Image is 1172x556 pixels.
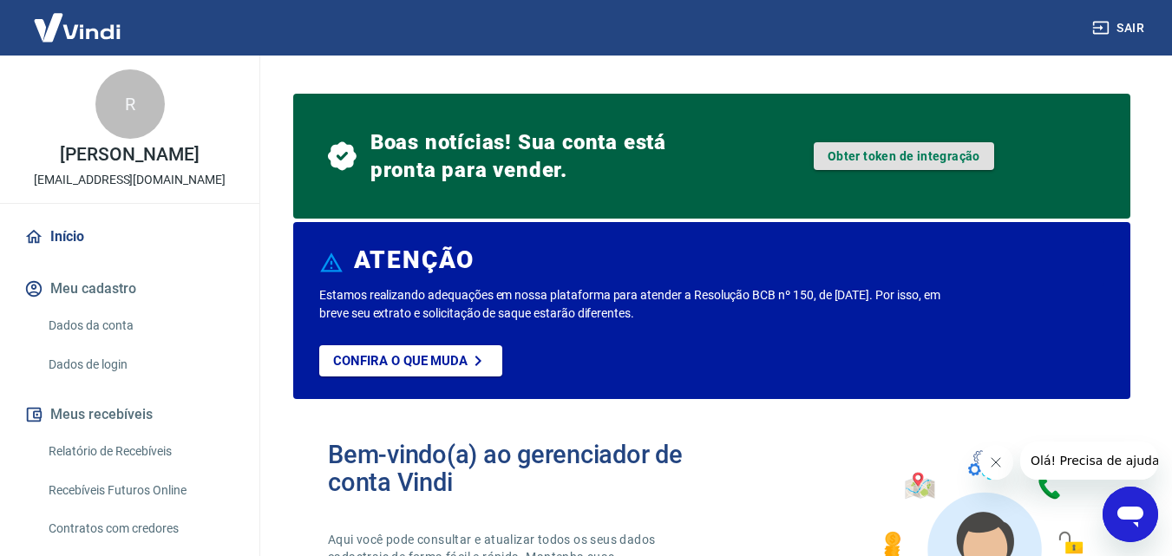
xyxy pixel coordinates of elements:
[319,286,947,323] p: Estamos realizando adequações em nossa plataforma para atender a Resolução BCB nº 150, de [DATE]....
[21,396,239,434] button: Meus recebíveis
[42,511,239,546] a: Contratos com credores
[60,146,199,164] p: [PERSON_NAME]
[95,69,165,139] div: R
[21,1,134,54] img: Vindi
[21,270,239,308] button: Meu cadastro
[319,345,502,376] a: Confira o que muda
[1089,12,1151,44] button: Sair
[42,473,239,508] a: Recebíveis Futuros Online
[34,171,226,189] p: [EMAIL_ADDRESS][DOMAIN_NAME]
[328,441,712,496] h2: Bem-vindo(a) ao gerenciador de conta Vindi
[1020,442,1158,480] iframe: Mensagem da empresa
[42,308,239,343] a: Dados da conta
[354,252,475,269] h6: ATENÇÃO
[814,142,994,170] a: Obter token de integração
[21,218,239,256] a: Início
[1103,487,1158,542] iframe: Botão para abrir a janela de mensagens
[10,12,146,26] span: Olá! Precisa de ajuda?
[42,347,239,383] a: Dados de login
[42,434,239,469] a: Relatório de Recebíveis
[370,128,712,184] span: Boas notícias! Sua conta está pronta para vender.
[979,445,1013,480] iframe: Fechar mensagem
[333,353,468,369] p: Confira o que muda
